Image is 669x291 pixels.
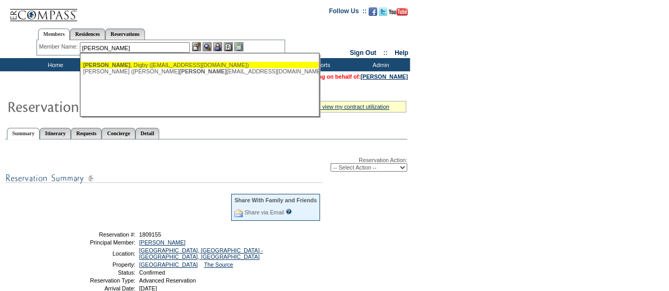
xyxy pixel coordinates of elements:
[83,68,316,74] div: [PERSON_NAME] ([PERSON_NAME] [EMAIL_ADDRESS][DOMAIN_NAME])
[389,11,408,17] a: Subscribe to our YouTube Channel
[70,29,105,40] a: Residences
[139,231,161,238] span: 1809155
[389,8,408,16] img: Subscribe to our YouTube Channel
[7,128,40,139] a: Summary
[139,239,186,246] a: [PERSON_NAME]
[369,11,377,17] a: Become our fan on Facebook
[60,239,135,246] td: Principal Member:
[317,104,389,110] a: » view my contract utilization
[379,7,387,16] img: Follow us on Twitter
[287,73,408,80] span: You are acting on behalf of:
[234,42,243,51] img: b_calculator.gif
[395,49,408,57] a: Help
[135,128,160,139] a: Detail
[24,58,85,71] td: Home
[379,11,387,17] a: Follow us on Twitter
[213,42,222,51] img: Impersonate
[83,62,316,68] div: , Digby ([EMAIL_ADDRESS][DOMAIN_NAME])
[60,231,135,238] td: Reservation #:
[139,261,198,268] a: [GEOGRAPHIC_DATA]
[139,269,165,276] span: Confirmed
[179,68,226,74] span: [PERSON_NAME]
[234,197,317,203] div: Share With Family and Friends
[350,49,376,57] a: Sign Out
[361,73,408,80] a: [PERSON_NAME]
[40,128,71,139] a: Itinerary
[60,269,135,276] td: Status:
[38,29,70,40] a: Members
[383,49,388,57] span: ::
[105,29,145,40] a: Reservations
[369,7,377,16] img: Become our fan on Facebook
[83,62,130,68] span: [PERSON_NAME]
[5,172,323,185] img: subTtlResSummary.gif
[39,42,80,51] div: Member Name:
[329,6,366,19] td: Follow Us ::
[286,209,292,214] input: What is this?
[139,277,196,284] span: Advanced Reservation
[60,277,135,284] td: Reservation Type:
[102,128,135,139] a: Concierge
[139,247,263,260] a: [GEOGRAPHIC_DATA], [GEOGRAPHIC_DATA] - [GEOGRAPHIC_DATA], [GEOGRAPHIC_DATA]
[244,209,284,215] a: Share via Email
[5,157,407,172] div: Reservation Action:
[192,42,201,51] img: b_edit.gif
[7,96,218,117] img: Reservaton Summary
[349,58,410,71] td: Admin
[60,261,135,268] td: Property:
[60,247,135,260] td: Location:
[203,42,212,51] img: View
[71,128,102,139] a: Requests
[224,42,233,51] img: Reservations
[204,261,233,268] a: The Source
